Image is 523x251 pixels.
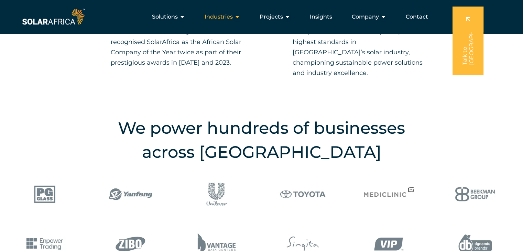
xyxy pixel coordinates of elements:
[205,13,233,21] span: Industries
[406,13,428,21] a: Contact
[90,116,434,164] h2: We power hundreds of businesses across [GEOGRAPHIC_DATA]
[341,174,424,214] img: Item 5
[86,10,434,24] nav: Menu
[86,10,434,24] div: Menu Toggle
[310,13,332,21] a: Insights
[111,26,248,68] p: The African Solar Industry Association has recognised SolarAfrica as the African Solar Company of...
[83,174,165,214] img: Item 2
[260,13,283,21] span: Projects
[293,26,429,78] p: As a proud SAPVIA member, we uphold the highest standards in [GEOGRAPHIC_DATA]’s solar industry, ...
[427,174,510,214] img: Item 6
[169,174,252,214] img: Item 3
[352,13,379,21] span: Company
[152,13,178,21] span: Solutions
[255,174,338,214] img: Item 4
